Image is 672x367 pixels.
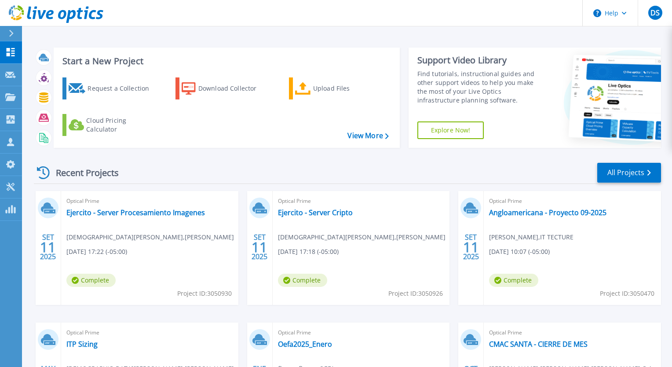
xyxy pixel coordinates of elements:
div: SET 2025 [251,231,268,263]
a: Oefa2025_Enero [278,340,332,349]
span: [DATE] 17:22 (-05:00) [66,247,127,257]
a: Angloamericana - Proyecto 09-2025 [489,208,606,217]
span: Optical Prime [66,196,233,206]
span: Optical Prime [278,328,445,338]
span: 11 [463,243,479,251]
span: Project ID: 3050470 [600,289,654,298]
a: Explore Now! [417,121,484,139]
a: Download Collector [175,77,274,99]
span: [DEMOGRAPHIC_DATA][PERSON_NAME] , [PERSON_NAME] [278,232,446,242]
a: Ejercito - Server Procesamiento Imagenes [66,208,205,217]
span: 11 [252,243,267,251]
div: Find tutorials, instructional guides and other support videos to help you make the most of your L... [417,70,544,105]
a: ITP Sizing [66,340,98,349]
h3: Start a New Project [62,56,388,66]
a: Request a Collection [62,77,161,99]
span: 11 [40,243,56,251]
a: Ejercito - Server Cripto [278,208,353,217]
span: Complete [278,274,327,287]
span: Optical Prime [489,196,656,206]
a: View More [347,132,388,140]
span: [DEMOGRAPHIC_DATA][PERSON_NAME] , [PERSON_NAME] [66,232,234,242]
span: Project ID: 3050926 [388,289,443,298]
div: Cloud Pricing Calculator [86,116,157,134]
span: Complete [489,274,538,287]
a: All Projects [597,163,661,183]
span: Complete [66,274,116,287]
span: [PERSON_NAME] , IT TECTURE [489,232,573,242]
div: Request a Collection [88,80,158,97]
div: Download Collector [198,80,269,97]
span: Project ID: 3050930 [177,289,232,298]
div: Support Video Library [417,55,544,66]
div: SET 2025 [40,231,56,263]
a: Upload Files [289,77,387,99]
span: Optical Prime [278,196,445,206]
span: DS [650,9,660,16]
div: Upload Files [313,80,383,97]
a: CMAC SANTA - CIERRE DE MES [489,340,588,349]
span: Optical Prime [489,328,656,338]
a: Cloud Pricing Calculator [62,114,161,136]
span: [DATE] 10:07 (-05:00) [489,247,550,257]
span: Optical Prime [66,328,233,338]
div: SET 2025 [463,231,479,263]
span: [DATE] 17:18 (-05:00) [278,247,339,257]
div: Recent Projects [34,162,131,183]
